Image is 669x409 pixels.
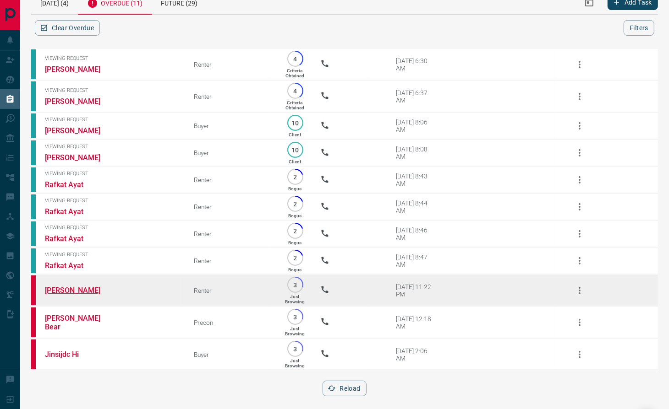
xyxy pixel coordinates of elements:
[194,122,269,129] div: Buyer
[396,145,435,160] div: [DATE] 8:08 AM
[288,240,302,245] p: Bogus
[396,283,435,298] div: [DATE] 11:22 PM
[396,172,435,187] div: [DATE] 8:43 AM
[31,81,36,111] div: condos.ca
[45,286,114,295] a: [PERSON_NAME]
[624,20,654,36] button: Filters
[194,287,269,294] div: Renter
[45,126,114,135] a: [PERSON_NAME]
[396,199,435,214] div: [DATE] 8:44 AM
[288,213,302,218] p: Bogus
[292,254,299,261] p: 2
[285,294,305,304] p: Just Browsing
[45,117,180,123] span: Viewing Request
[292,313,299,320] p: 3
[396,89,435,104] div: [DATE] 6:37 AM
[45,198,180,204] span: Viewing Request
[45,350,114,359] a: Jinsijdc Hi
[285,326,305,336] p: Just Browsing
[292,87,299,94] p: 4
[194,203,269,210] div: Renter
[289,159,301,164] p: Client
[194,176,269,183] div: Renter
[45,207,114,216] a: Rafkat Ayat
[45,65,114,74] a: [PERSON_NAME]
[45,225,180,231] span: Viewing Request
[31,221,36,246] div: condos.ca
[45,180,114,189] a: Rafkat Ayat
[194,319,269,326] div: Precon
[285,100,304,110] p: Criteria Obtained
[45,234,114,243] a: Rafkat Ayat
[285,358,305,368] p: Just Browsing
[31,275,36,305] div: property.ca
[31,248,36,273] div: condos.ca
[292,119,299,126] p: 10
[292,55,299,62] p: 4
[396,57,435,72] div: [DATE] 6:30 AM
[396,118,435,133] div: [DATE] 8:06 AM
[194,257,269,264] div: Renter
[396,315,435,330] div: [DATE] 12:18 AM
[31,167,36,192] div: condos.ca
[292,200,299,207] p: 2
[194,61,269,68] div: Renter
[31,194,36,219] div: condos.ca
[45,55,180,61] span: Viewing Request
[31,339,36,369] div: property.ca
[31,49,36,79] div: condos.ca
[288,186,302,191] p: Bogus
[396,226,435,241] div: [DATE] 8:46 AM
[396,347,435,362] div: [DATE] 2:06 AM
[288,267,302,272] p: Bogus
[45,314,114,331] a: [PERSON_NAME] Bear
[194,93,269,100] div: Renter
[31,140,36,165] div: condos.ca
[292,173,299,180] p: 2
[31,113,36,138] div: condos.ca
[45,144,180,150] span: Viewing Request
[285,68,304,78] p: Criteria Obtained
[45,252,180,258] span: Viewing Request
[396,253,435,268] div: [DATE] 8:47 AM
[292,281,299,288] p: 3
[45,87,180,93] span: Viewing Request
[194,149,269,156] div: Buyer
[45,153,114,162] a: [PERSON_NAME]
[292,345,299,352] p: 3
[35,20,100,36] button: Clear Overdue
[31,307,36,337] div: property.ca
[292,146,299,153] p: 10
[292,227,299,234] p: 2
[289,132,301,137] p: Client
[194,351,269,358] div: Buyer
[45,261,114,270] a: Rafkat Ayat
[323,381,366,396] button: Reload
[194,230,269,237] div: Renter
[45,171,180,177] span: Viewing Request
[45,97,114,106] a: [PERSON_NAME]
